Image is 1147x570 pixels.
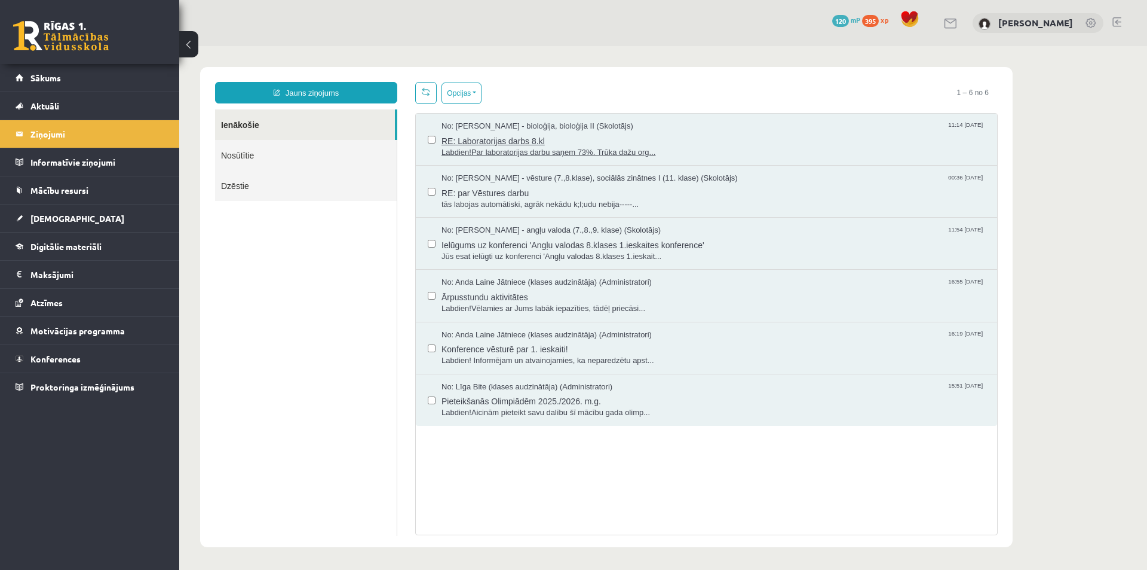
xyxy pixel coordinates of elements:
[262,190,806,205] span: Ielūgums uz konferenci 'Angļu valodas 8.klases 1.ieskaites konference'
[766,179,806,188] span: 11:54 [DATE]
[16,148,164,176] a: Informatīvie ziņojumi
[262,205,806,217] span: Jūs esat ielūgti uz konferenci 'Angļu valodas 8.klases 1.ieskait...
[832,15,849,27] span: 120
[862,15,894,25] a: 395 xp
[262,242,806,257] span: Ārpusstundu aktivitātes
[998,17,1073,29] a: [PERSON_NAME]
[36,124,217,155] a: Dzēstie
[862,15,879,27] span: 395
[262,294,806,309] span: Konference vēsturē par 1. ieskaiti!
[262,231,806,268] a: No: Anda Laine Jātniece (klases audzinātāja) (Administratori) 16:55 [DATE] Ārpusstundu aktivitāte...
[16,261,164,288] a: Maksājumi
[30,325,125,336] span: Motivācijas programma
[262,309,806,321] span: Labdien! Informējam un atvainojamies, ka neparedzētu apst...
[766,231,806,240] span: 16:55 [DATE]
[881,15,888,25] span: xp
[30,213,124,224] span: [DEMOGRAPHIC_DATA]
[766,284,806,292] span: 16:19 [DATE]
[262,36,302,58] button: Opcijas
[262,101,806,112] span: Labdien!Par laboratorijas darbu saņem 73%. Trūka dažu org...
[16,205,164,232] a: [DEMOGRAPHIC_DATA]
[769,36,818,57] span: 1 – 6 no 6
[16,64,164,92] a: Sākums
[16,176,164,204] a: Mācību resursi
[16,373,164,401] a: Proktoringa izmēģinājums
[30,72,61,83] span: Sākums
[13,21,109,51] a: Rīgas 1. Tālmācības vidusskola
[262,257,806,269] span: Labdien!Vēlamies ar Jums labāk iepazīties, tādēļ priecāsi...
[30,297,63,308] span: Atzīmes
[36,63,216,94] a: Ienākošie
[262,75,454,86] span: No: [PERSON_NAME] - bioloģija, bioloģija II (Skolotājs)
[16,92,164,120] a: Aktuāli
[36,36,218,57] a: Jauns ziņojums
[16,289,164,316] a: Atzīmes
[30,185,88,196] span: Mācību resursi
[262,231,473,242] span: No: Anda Laine Jātniece (klases audzinātāja) (Administratori)
[262,86,806,101] span: RE: Laboratorijas darbs 8.kl
[16,120,164,148] a: Ziņojumi
[30,120,164,148] legend: Ziņojumi
[30,382,134,392] span: Proktoringa izmēģinājums
[30,353,81,364] span: Konferences
[262,179,482,190] span: No: [PERSON_NAME] - angļu valoda (7.,8.,9. klase) (Skolotājs)
[262,127,806,164] a: No: [PERSON_NAME] - vēsture (7.,8.klase), sociālās zinātnes I (11. klase) (Skolotājs) 00:36 [DATE...
[36,94,217,124] a: Nosūtītie
[262,284,473,295] span: No: Anda Laine Jātniece (klases audzinātāja) (Administratori)
[30,261,164,288] legend: Maksājumi
[766,127,806,136] span: 00:36 [DATE]
[16,233,164,260] a: Digitālie materiāli
[766,75,806,84] span: 11:14 [DATE]
[262,75,806,112] a: No: [PERSON_NAME] - bioloģija, bioloģija II (Skolotājs) 11:14 [DATE] RE: Laboratorijas darbs 8.kl...
[262,153,806,164] span: tās labojas automātiski, agrāk nekādu k;l;udu nebija-----...
[262,361,806,373] span: Labdien!Aicinām pieteikt savu dalību šī mācību gada olimp...
[262,336,806,373] a: No: Līga Bite (klases audzinātāja) (Administratori) 15:51 [DATE] Pieteikšanās Olimpiādēm 2025./20...
[262,127,559,138] span: No: [PERSON_NAME] - vēsture (7.,8.klase), sociālās zinātnes I (11. klase) (Skolotājs)
[30,148,164,176] legend: Informatīvie ziņojumi
[262,346,806,361] span: Pieteikšanās Olimpiādēm 2025./2026. m.g.
[262,284,806,321] a: No: Anda Laine Jātniece (klases audzinātāja) (Administratori) 16:19 [DATE] Konference vēsturē par...
[832,15,860,25] a: 120 mP
[766,336,806,345] span: 15:51 [DATE]
[262,138,806,153] span: RE: par Vēstures darbu
[16,345,164,373] a: Konferences
[30,100,59,111] span: Aktuāli
[16,317,164,345] a: Motivācijas programma
[262,336,433,347] span: No: Līga Bite (klases audzinātāja) (Administratori)
[851,15,860,25] span: mP
[979,18,990,30] img: Alise Dilevka
[30,241,102,252] span: Digitālie materiāli
[262,179,806,216] a: No: [PERSON_NAME] - angļu valoda (7.,8.,9. klase) (Skolotājs) 11:54 [DATE] Ielūgums uz konferenci...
